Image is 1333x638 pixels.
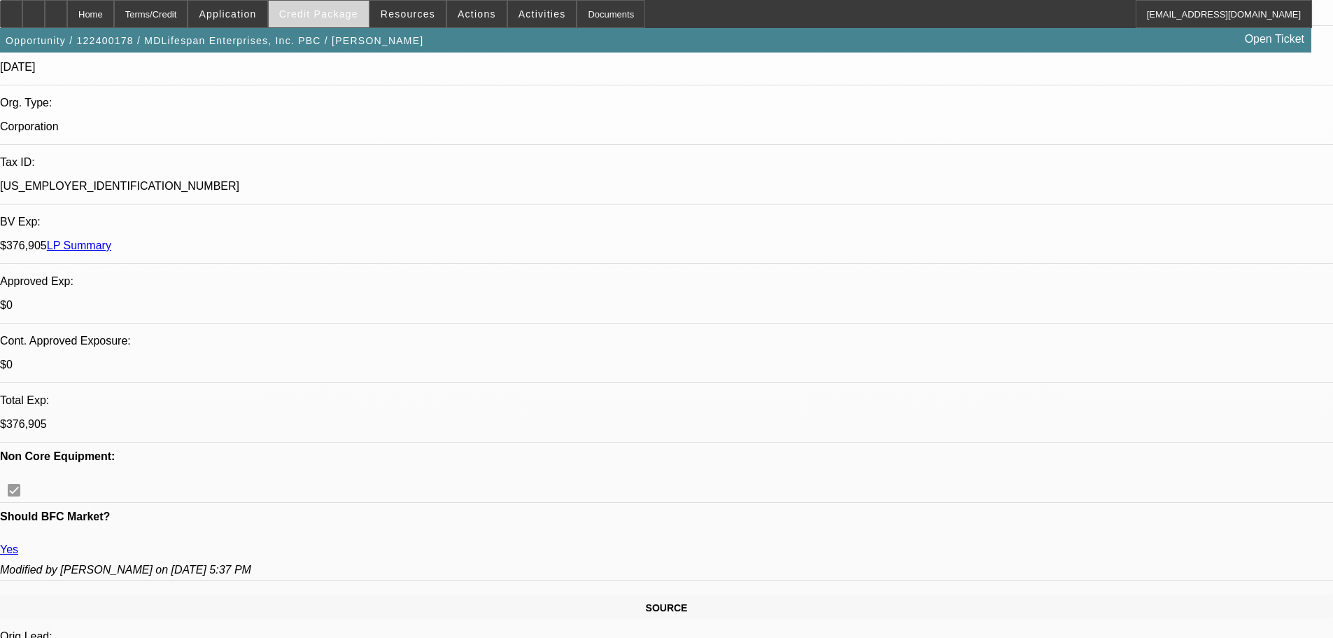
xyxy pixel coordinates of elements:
button: Activities [508,1,577,27]
span: SOURCE [646,602,688,613]
span: Resources [381,8,435,20]
span: Activities [519,8,566,20]
button: Application [188,1,267,27]
span: Credit Package [279,8,358,20]
span: Opportunity / 122400178 / MDLifespan Enterprises, Inc. PBC / [PERSON_NAME] [6,35,424,46]
span: Application [199,8,256,20]
button: Actions [447,1,507,27]
span: Actions [458,8,496,20]
button: Credit Package [269,1,369,27]
button: Resources [370,1,446,27]
a: Open Ticket [1239,27,1310,51]
a: LP Summary [47,240,111,251]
